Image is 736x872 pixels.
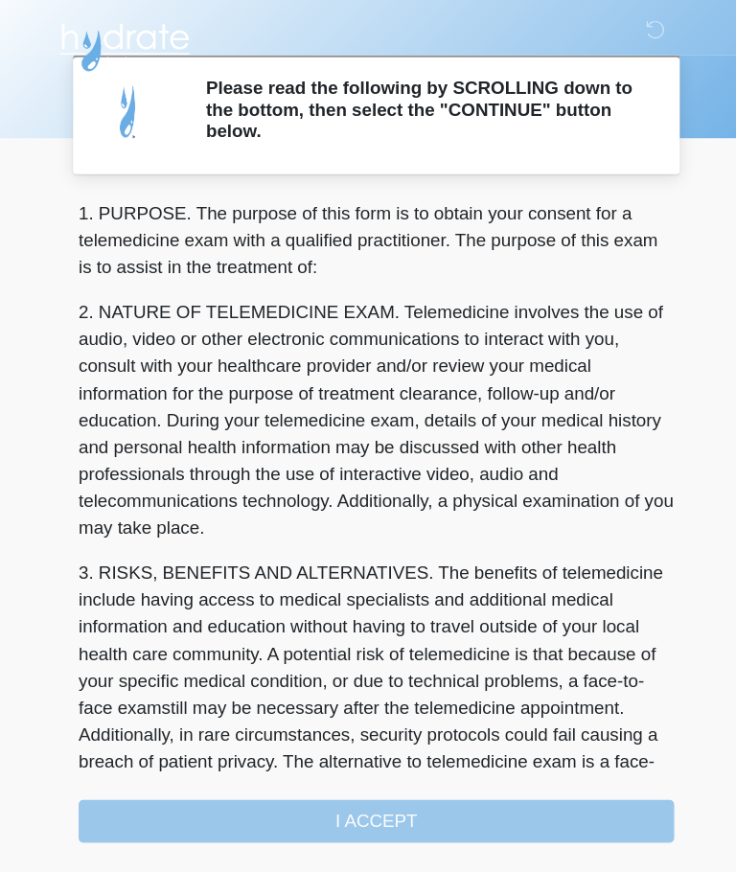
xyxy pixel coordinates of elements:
p: 2. NATURE OF TELEMEDICINE EXAM. Telemedicine involves the use of audio, video or other electronic... [114,256,622,463]
a: | [356,794,360,811]
h2: Please read the following by SCROLLING down to the bottom, then select the "CONTINUE" button below. [222,67,593,123]
a: Privacy Policy [262,794,357,811]
p: 3. RISKS, BENEFITS AND ALTERNATIVES. The benefits of telemedicine include having access to medica... [114,478,622,685]
a: Terms of Service [360,794,474,811]
p: 1. PURPOSE. The purpose of this form is to obtain your consent for a telemedicine exam with a qua... [114,172,622,241]
img: Agent Avatar [128,67,186,125]
img: Hydrate IV Bar - Arcadia Logo [95,14,212,63]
